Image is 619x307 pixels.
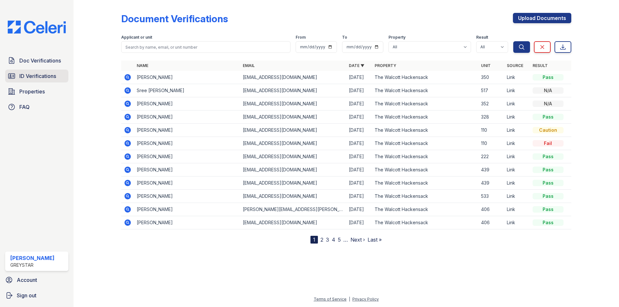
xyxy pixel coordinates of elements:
[343,236,348,244] span: …
[372,110,478,124] td: The Walcott Hackensack
[504,190,530,203] td: Link
[338,236,341,243] a: 5
[240,124,346,137] td: [EMAIL_ADDRESS][DOMAIN_NAME]
[372,71,478,84] td: The Walcott Hackensack
[3,273,71,286] a: Account
[240,110,346,124] td: [EMAIL_ADDRESS][DOMAIN_NAME]
[346,71,372,84] td: [DATE]
[342,35,347,40] label: To
[134,97,240,110] td: [PERSON_NAME]
[134,203,240,216] td: [PERSON_NAME]
[19,88,45,95] span: Properties
[134,110,240,124] td: [PERSON_NAME]
[5,54,68,67] a: Doc Verifications
[19,72,56,80] span: ID Verifications
[372,163,478,177] td: The Walcott Hackensack
[504,150,530,163] td: Link
[476,35,488,40] label: Result
[134,190,240,203] td: [PERSON_NAME]
[533,206,564,213] div: Pass
[134,124,240,137] td: [PERSON_NAME]
[504,203,530,216] td: Link
[375,63,396,68] a: Property
[19,103,30,111] span: FAQ
[349,297,350,302] div: |
[504,124,530,137] td: Link
[533,74,564,81] div: Pass
[346,177,372,190] td: [DATE]
[478,150,504,163] td: 222
[346,110,372,124] td: [DATE]
[121,41,290,53] input: Search by name, email, or unit number
[504,177,530,190] td: Link
[346,190,372,203] td: [DATE]
[240,97,346,110] td: [EMAIL_ADDRESS][DOMAIN_NAME]
[478,177,504,190] td: 439
[240,190,346,203] td: [EMAIL_ADDRESS][DOMAIN_NAME]
[346,150,372,163] td: [DATE]
[504,110,530,124] td: Link
[478,97,504,110] td: 352
[314,297,347,302] a: Terms of Service
[504,71,530,84] td: Link
[240,71,346,84] td: [EMAIL_ADDRESS][DOMAIN_NAME]
[134,137,240,150] td: [PERSON_NAME]
[17,276,37,284] span: Account
[372,84,478,97] td: The Walcott Hackensack
[533,219,564,226] div: Pass
[134,177,240,190] td: [PERSON_NAME]
[372,97,478,110] td: The Walcott Hackensack
[296,35,306,40] label: From
[137,63,148,68] a: Name
[5,70,68,82] a: ID Verifications
[5,101,68,113] a: FAQ
[372,124,478,137] td: The Walcott Hackensack
[372,177,478,190] td: The Walcott Hackensack
[372,203,478,216] td: The Walcott Hackensack
[352,297,379,302] a: Privacy Policy
[368,236,382,243] a: Last »
[134,84,240,97] td: Sree [PERSON_NAME]
[17,292,36,299] span: Sign out
[134,150,240,163] td: [PERSON_NAME]
[478,71,504,84] td: 350
[533,63,548,68] a: Result
[121,13,228,24] div: Document Verifications
[478,110,504,124] td: 328
[533,193,564,199] div: Pass
[504,216,530,229] td: Link
[372,137,478,150] td: The Walcott Hackensack
[478,84,504,97] td: 517
[504,137,530,150] td: Link
[533,114,564,120] div: Pass
[326,236,329,243] a: 3
[346,163,372,177] td: [DATE]
[3,289,71,302] button: Sign out
[346,137,372,150] td: [DATE]
[19,57,61,64] span: Doc Verifications
[533,140,564,147] div: Fail
[10,254,54,262] div: [PERSON_NAME]
[346,124,372,137] td: [DATE]
[10,262,54,268] div: Greystar
[372,150,478,163] td: The Walcott Hackensack
[478,163,504,177] td: 439
[533,127,564,133] div: Caution
[504,84,530,97] td: Link
[388,35,406,40] label: Property
[478,137,504,150] td: 110
[533,101,564,107] div: N/A
[3,21,71,34] img: CE_Logo_Blue-a8612792a0a2168367f1c8372b55b34899dd931a85d93a1a3d3e32e68fde9ad4.png
[240,137,346,150] td: [EMAIL_ADDRESS][DOMAIN_NAME]
[349,63,364,68] a: Date ▼
[332,236,335,243] a: 4
[240,203,346,216] td: [PERSON_NAME][EMAIL_ADDRESS][PERSON_NAME][DOMAIN_NAME]
[533,87,564,94] div: N/A
[478,190,504,203] td: 533
[533,180,564,186] div: Pass
[346,84,372,97] td: [DATE]
[310,236,318,244] div: 1
[346,203,372,216] td: [DATE]
[346,97,372,110] td: [DATE]
[5,85,68,98] a: Properties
